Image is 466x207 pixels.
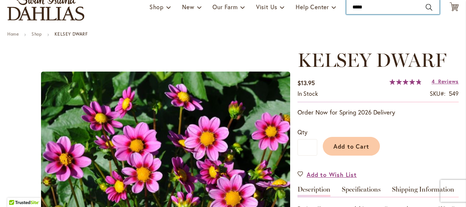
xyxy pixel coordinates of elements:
[432,78,459,85] a: 4 Reviews
[297,90,318,98] div: Availability
[333,142,370,150] span: Add to Cart
[297,128,307,136] span: Qty
[149,3,164,11] span: Shop
[389,79,422,85] div: 97%
[7,31,19,37] a: Home
[297,108,459,117] p: Order Now for Spring 2026 Delivery
[297,79,315,87] span: $13.95
[297,48,447,72] span: KELSEY DWARF
[297,170,357,179] a: Add to Wish List
[256,3,277,11] span: Visit Us
[307,170,357,179] span: Add to Wish List
[296,3,329,11] span: Help Center
[55,31,88,37] strong: KELSEY DWARF
[297,90,318,97] span: In stock
[426,1,432,13] button: Search
[342,186,381,197] a: Specifications
[392,186,454,197] a: Shipping Information
[32,31,42,37] a: Shop
[438,78,459,85] span: Reviews
[432,78,435,85] span: 4
[449,90,459,98] div: 549
[5,181,26,201] iframe: Launch Accessibility Center
[297,186,330,197] a: Description
[323,137,380,156] button: Add to Cart
[182,3,194,11] span: New
[212,3,237,11] span: Our Farm
[430,90,445,97] strong: SKU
